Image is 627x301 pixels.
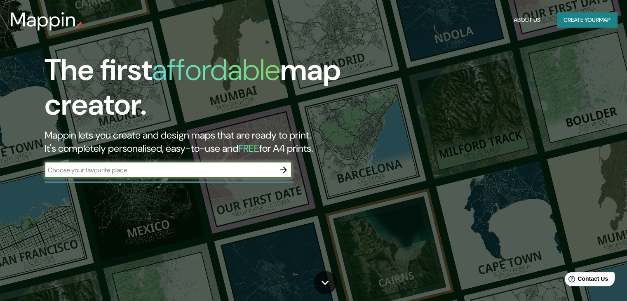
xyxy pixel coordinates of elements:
[76,21,83,28] img: mappin-pin
[45,129,358,155] h2: Mappin lets you create and design maps that are ready to print. It's completely personalised, eas...
[554,269,618,292] iframe: Help widget launcher
[510,12,544,28] button: About Us
[557,12,617,28] button: Create yourmap
[238,142,259,155] h5: FREE
[10,8,76,31] h3: Mappin
[45,165,275,175] input: Choose your favourite place
[152,51,280,89] h1: affordable
[45,53,358,129] h1: The first map creator.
